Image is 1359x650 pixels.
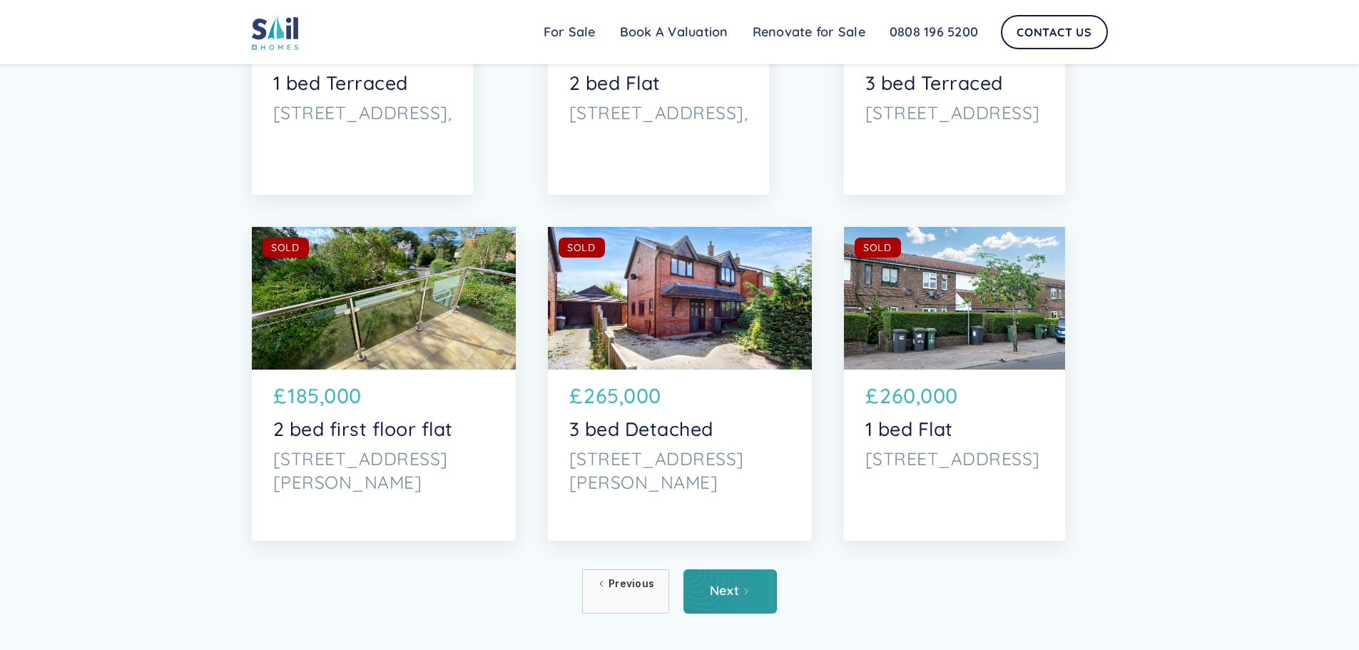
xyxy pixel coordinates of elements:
a: 0808 196 5200 [877,18,990,46]
p: £ [865,380,879,411]
p: 2 bed first floor flat [273,417,494,440]
p: 185,000 [287,380,362,411]
p: [STREET_ADDRESS][PERSON_NAME] [569,447,790,493]
p: £ [569,380,583,411]
a: Next Page [683,569,777,614]
a: SOLD£265,0003 bed Detached[STREET_ADDRESS][PERSON_NAME] [548,227,812,541]
a: Previous Page [582,569,669,614]
a: SOLD£185,0002 bed first floor flat[STREET_ADDRESS][PERSON_NAME] [252,227,516,541]
a: Renovate for Sale [740,18,877,46]
p: 2 bed Flat [569,71,748,94]
p: £ [273,380,287,411]
p: [STREET_ADDRESS], [273,101,452,124]
p: 3 bed Detached [569,417,790,440]
p: 1 bed Flat [865,417,1044,440]
a: Book A Valuation [608,18,740,46]
p: 260,000 [880,380,958,411]
p: [STREET_ADDRESS] [865,447,1044,470]
p: 265,000 [584,380,661,411]
a: SOLD£260,0001 bed Flat[STREET_ADDRESS] [844,227,1065,541]
p: [STREET_ADDRESS], [569,101,748,124]
p: 1 bed Terraced [273,71,452,94]
div: List [252,569,1108,614]
img: sail home logo colored [252,14,299,50]
p: [STREET_ADDRESS] [865,101,1044,124]
p: [STREET_ADDRESS][PERSON_NAME] [273,447,494,493]
a: Contact Us [1001,15,1108,49]
div: SOLD [567,240,596,255]
p: 3 bed Terraced [865,71,1044,94]
div: Next [710,584,739,598]
a: For Sale [531,18,608,46]
div: SOLD [271,240,300,255]
div: SOLD [863,240,892,255]
div: Previous [609,577,654,591]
